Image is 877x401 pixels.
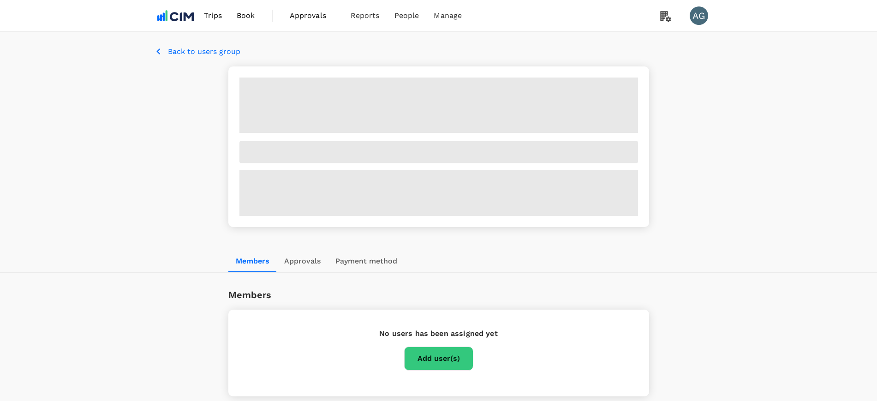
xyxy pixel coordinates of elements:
span: People [394,10,419,21]
span: Reports [351,10,380,21]
div: AG [690,6,708,25]
p: Back to users group [168,46,240,57]
img: CIM ENVIRONMENTAL PTY LTD [155,6,197,26]
h6: Members [228,287,272,302]
span: Trips [204,10,222,21]
button: Payment method [328,250,405,272]
p: No users has been assigned yet [379,328,498,339]
span: Manage [434,10,462,21]
button: Members [228,250,277,272]
button: Add user(s) [404,347,473,371]
button: Approvals [277,250,328,272]
span: Book [237,10,255,21]
span: Approvals [290,10,336,21]
button: Back to users group [155,46,240,57]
